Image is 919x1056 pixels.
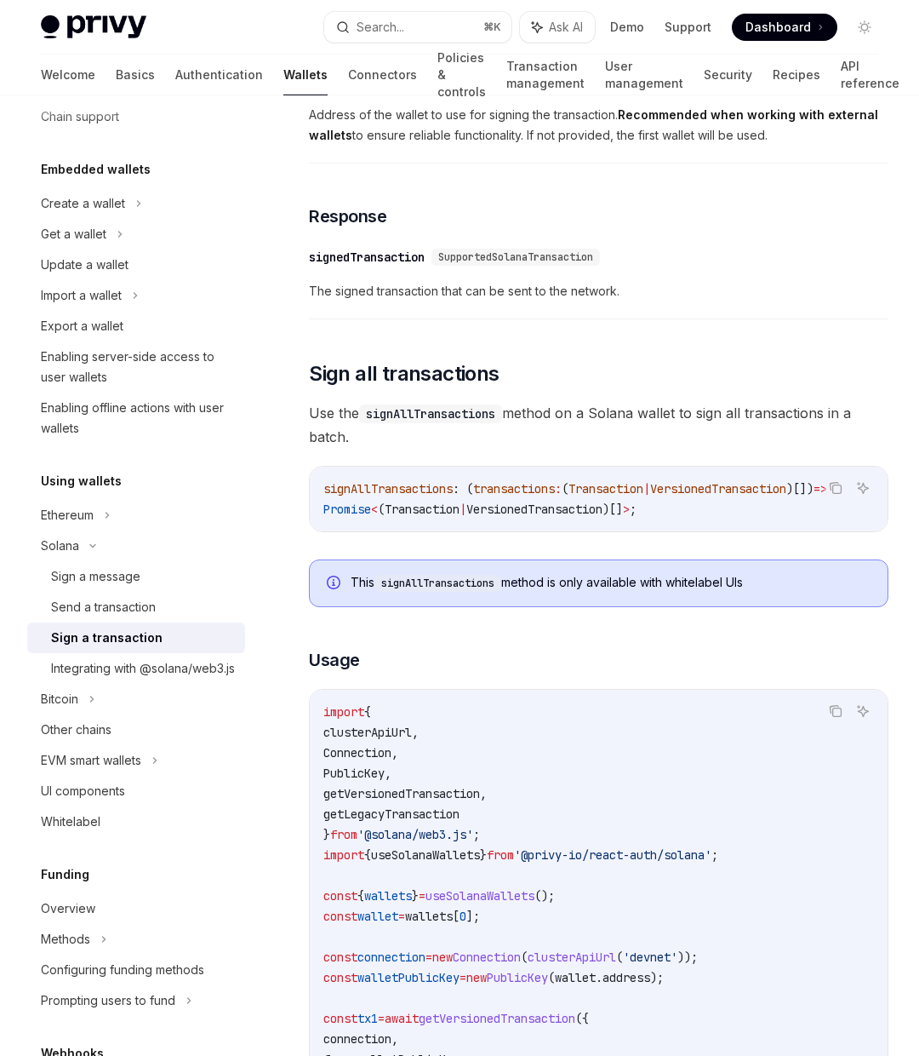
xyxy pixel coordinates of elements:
[851,14,878,41] button: Toggle dark mode
[27,623,245,653] a: Sign a transaction
[41,536,79,556] div: Solana
[732,14,837,41] a: Dashboard
[825,477,847,499] button: Copy the contents from the code block
[357,909,398,924] span: wallet
[459,970,466,985] span: =
[616,950,623,965] span: (
[323,847,364,863] span: import
[348,55,417,95] a: Connectors
[27,893,245,924] a: Overview
[41,224,106,244] div: Get a wallet
[27,592,245,623] a: Send a transaction
[323,1031,391,1047] span: connection
[453,950,521,965] span: Connection
[27,250,245,280] a: Update a wallet
[309,360,499,387] span: Sign all transactions
[813,481,827,496] span: =>
[364,847,371,863] span: {
[480,847,487,863] span: }
[773,55,820,95] a: Recipes
[27,341,245,393] a: Enabling server-side access to user wallets
[745,19,811,36] span: Dashboard
[27,715,245,745] a: Other chains
[419,888,425,904] span: =
[357,1011,378,1026] span: tx1
[677,950,698,965] span: ));
[459,502,466,517] span: |
[378,1011,385,1026] span: =
[41,193,125,214] div: Create a wallet
[483,20,501,34] span: ⌘ K
[555,481,562,496] span: :
[323,725,412,740] span: clusterApiUrl
[323,970,357,985] span: const
[323,704,364,720] span: import
[371,502,378,517] span: <
[330,827,357,842] span: from
[27,806,245,837] a: Whitelabel
[283,55,328,95] a: Wallets
[825,700,847,722] button: Copy the contents from the code block
[562,481,568,496] span: (
[27,955,245,985] a: Configuring funding methods
[398,909,405,924] span: =
[466,909,480,924] span: ];
[841,55,899,95] a: API reference
[41,505,94,525] div: Ethereum
[514,847,711,863] span: '@privy-io/react-auth/solana'
[605,55,683,95] a: User management
[459,909,466,924] span: 0
[351,574,870,593] div: This method is only available with whitelabel UIs
[521,950,528,965] span: (
[520,12,595,43] button: Ask AI
[364,888,412,904] span: wallets
[665,19,711,36] a: Support
[364,704,371,720] span: {
[309,648,360,672] span: Usage
[487,847,514,863] span: from
[27,653,245,684] a: Integrating with @solana/web3.js
[548,970,555,985] span: (
[711,847,718,863] span: ;
[323,888,357,904] span: const
[610,19,644,36] a: Demo
[650,970,664,985] span: );
[323,806,459,822] span: getLegacyTransaction
[41,812,100,832] div: Whitelabel
[852,700,874,722] button: Ask AI
[371,847,480,863] span: useSolanaWallets
[41,255,128,275] div: Update a wallet
[359,405,502,423] code: signAllTransactions
[41,55,95,95] a: Welcome
[528,950,616,965] span: clusterApiUrl
[41,898,95,919] div: Overview
[41,929,90,950] div: Methods
[51,566,140,587] div: Sign a message
[623,502,630,517] span: >
[487,970,548,985] span: PublicKey
[324,12,511,43] button: Search...⌘K
[51,658,235,679] div: Integrating with @solana/web3.js
[323,1011,357,1026] span: const
[506,55,585,95] a: Transaction management
[27,561,245,592] a: Sign a message
[357,827,473,842] span: '@solana/web3.js'
[602,970,650,985] span: address
[425,950,432,965] span: =
[786,481,813,496] span: )[])
[704,55,752,95] a: Security
[385,766,391,781] span: ,
[41,285,122,306] div: Import a wallet
[623,950,677,965] span: 'devnet'
[357,970,459,985] span: walletPublicKey
[323,786,480,801] span: getVersionedTransaction
[480,786,487,801] span: ,
[549,19,583,36] span: Ask AI
[534,888,555,904] span: ();
[309,204,386,228] span: Response
[309,105,888,146] span: Address of the wallet to use for signing the transaction. to ensure reliable functionality. If no...
[41,347,235,387] div: Enabling server-side access to user wallets
[473,481,555,496] span: transactions
[323,950,357,965] span: const
[555,970,596,985] span: wallet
